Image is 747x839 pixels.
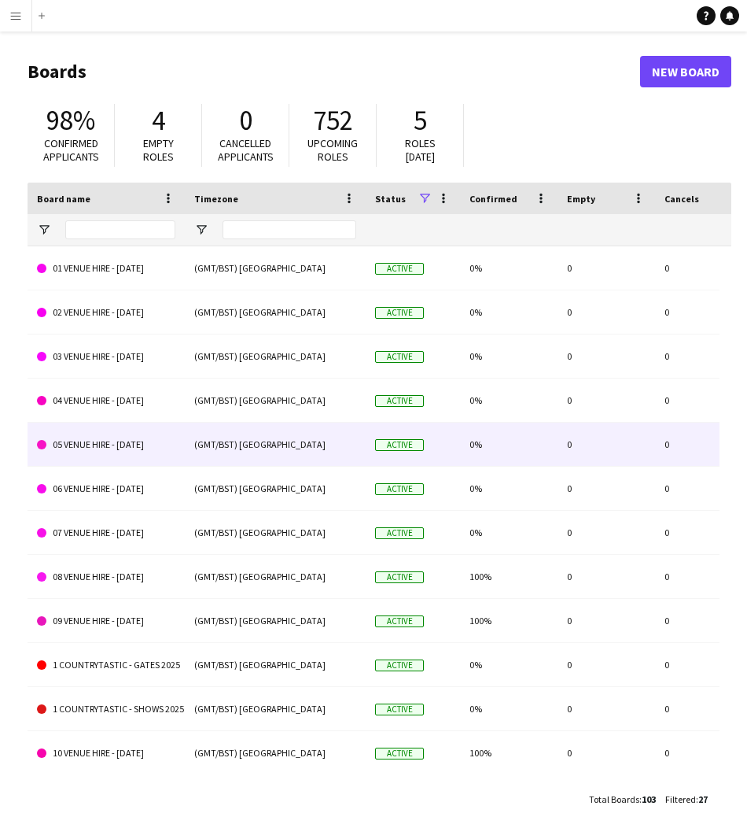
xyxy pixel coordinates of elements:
button: Open Filter Menu [37,223,51,237]
span: Total Boards [589,793,639,805]
span: Filtered [665,793,696,805]
div: 100% [460,731,557,774]
div: (GMT/BST) [GEOGRAPHIC_DATA] [185,555,366,598]
div: 0% [460,687,557,730]
span: Active [375,351,424,363]
span: Timezone [194,193,238,205]
div: (GMT/BST) [GEOGRAPHIC_DATA] [185,643,366,686]
div: 0% [460,423,557,466]
div: 0 [557,290,655,334]
span: Empty [567,193,595,205]
div: (GMT/BST) [GEOGRAPHIC_DATA] [185,379,366,422]
a: 06 VENUE HIRE - [DATE] [37,467,175,511]
a: 1 COUNTRYTASTIC - GATES 2025 [37,643,175,687]
div: 0 [557,731,655,774]
div: 0 [557,643,655,686]
span: 98% [46,103,95,138]
div: (GMT/BST) [GEOGRAPHIC_DATA] [185,423,366,466]
div: 0 [557,467,655,510]
button: Open Filter Menu [194,223,208,237]
a: 05 VENUE HIRE - [DATE] [37,423,175,467]
span: 0 [239,103,252,138]
div: : [665,784,708,815]
span: Active [375,571,424,583]
a: 07 VENUE HIRE - [DATE] [37,511,175,555]
div: 0% [460,467,557,510]
a: 09 VENUE HIRE - [DATE] [37,599,175,643]
span: Board name [37,193,90,205]
a: 04 VENUE HIRE - [DATE] [37,379,175,423]
span: Empty roles [143,136,174,164]
a: 02 VENUE HIRE - [DATE] [37,290,175,334]
input: Board name Filter Input [65,220,175,239]
div: 0 [557,334,655,378]
a: 1 COUNTRYTASTIC - SHOWS 2025 [37,687,175,731]
span: Cancels [664,193,699,205]
span: Active [375,527,424,539]
span: Confirmed [469,193,517,205]
div: 0% [460,643,557,686]
span: 752 [313,103,353,138]
span: Active [375,307,424,319]
div: 0 [557,423,655,466]
span: Active [375,660,424,671]
span: Active [375,439,424,451]
span: Active [375,615,424,627]
div: 0% [460,379,557,422]
div: 0% [460,290,557,334]
div: (GMT/BST) [GEOGRAPHIC_DATA] [185,731,366,774]
span: Active [375,483,424,495]
div: (GMT/BST) [GEOGRAPHIC_DATA] [185,599,366,642]
div: (GMT/BST) [GEOGRAPHIC_DATA] [185,467,366,510]
span: Upcoming roles [307,136,358,164]
div: (GMT/BST) [GEOGRAPHIC_DATA] [185,290,366,334]
span: Confirmed applicants [43,136,99,164]
div: 0 [557,379,655,422]
a: 08 VENUE HIRE - [DATE] [37,555,175,599]
span: 4 [152,103,165,138]
div: (GMT/BST) [GEOGRAPHIC_DATA] [185,246,366,290]
span: Cancelled applicants [218,136,274,164]
span: Roles [DATE] [405,136,436,164]
div: 0 [557,246,655,290]
div: (GMT/BST) [GEOGRAPHIC_DATA] [185,511,366,554]
span: Active [375,395,424,407]
div: 100% [460,555,557,598]
span: Active [375,263,424,275]
div: (GMT/BST) [GEOGRAPHIC_DATA] [185,334,366,378]
span: 5 [414,103,427,138]
div: : [589,784,656,815]
span: 27 [698,793,708,805]
a: 03 VENUE HIRE - [DATE] [37,334,175,379]
div: 0 [557,555,655,598]
span: Status [375,193,406,205]
a: 10 VENUE HIRE - [DATE] [37,731,175,775]
span: 103 [642,793,656,805]
div: 0% [460,246,557,290]
div: 0% [460,511,557,554]
div: 100% [460,599,557,642]
a: New Board [640,56,731,87]
span: Active [375,704,424,715]
div: 0 [557,687,655,730]
span: Active [375,748,424,760]
div: 0% [460,334,557,378]
input: Timezone Filter Input [223,220,356,239]
div: (GMT/BST) [GEOGRAPHIC_DATA] [185,687,366,730]
div: 0 [557,599,655,642]
h1: Boards [28,60,640,83]
a: 01 VENUE HIRE - [DATE] [37,246,175,290]
div: 0 [557,511,655,554]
